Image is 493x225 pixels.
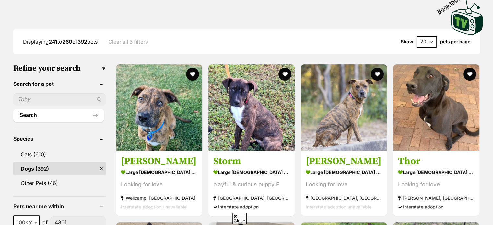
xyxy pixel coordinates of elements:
[306,180,382,189] div: Looking for love
[13,109,104,122] button: Search
[213,180,290,189] div: playful & curious puppy F
[108,39,148,45] a: Clear all 3 filters
[13,176,106,190] a: Other Pets (46)
[121,194,197,203] strong: Wellcamp, [GEOGRAPHIC_DATA]
[13,81,106,87] header: Search for a pet
[121,168,197,177] strong: large [DEMOGRAPHIC_DATA] Dog
[393,64,479,151] img: Thor - Great Dane Dog
[398,180,475,189] div: Looking for love
[301,64,387,151] img: Elena - Staffordshire Bull Terrier Dog
[213,155,290,168] h3: Storm
[208,151,295,216] a: Storm large [DEMOGRAPHIC_DATA] Dog playful & curious puppy F [GEOGRAPHIC_DATA], [GEOGRAPHIC_DATA]...
[213,194,290,203] strong: [GEOGRAPHIC_DATA], [GEOGRAPHIC_DATA]
[121,180,197,189] div: Looking for love
[13,136,106,141] header: Species
[306,204,371,210] span: Interstate adoption unavailable
[116,64,202,151] img: Bundy - American Staffordshire Bull Terrier Dog
[121,204,187,210] span: Interstate adoption unavailable
[213,168,290,177] strong: large [DEMOGRAPHIC_DATA] Dog
[23,39,98,45] span: Displaying to of pets
[463,68,476,81] button: favourite
[13,148,106,161] a: Cats (610)
[278,68,291,81] button: favourite
[306,168,382,177] strong: large [DEMOGRAPHIC_DATA] Dog
[398,194,475,203] strong: [PERSON_NAME], [GEOGRAPHIC_DATA]
[13,64,106,73] h3: Refine your search
[371,68,384,81] button: favourite
[13,93,106,106] input: Toby
[208,64,295,151] img: Storm - Staffordshire Bull Terrier x American Staffordshire Terrier x Mastiff Dog
[121,155,197,168] h3: [PERSON_NAME]
[49,39,57,45] strong: 241
[398,155,475,168] h3: Thor
[186,68,199,81] button: favourite
[116,151,202,216] a: [PERSON_NAME] large [DEMOGRAPHIC_DATA] Dog Looking for love Wellcamp, [GEOGRAPHIC_DATA] Interstat...
[306,194,382,203] strong: [GEOGRAPHIC_DATA], [GEOGRAPHIC_DATA]
[213,203,290,211] div: Interstate adoption
[13,162,106,175] a: Dogs (392)
[398,168,475,177] strong: large [DEMOGRAPHIC_DATA] Dog
[13,203,106,209] header: Pets near me within
[77,39,87,45] strong: 392
[401,39,413,44] span: Show
[62,39,72,45] strong: 260
[301,151,387,216] a: [PERSON_NAME] large [DEMOGRAPHIC_DATA] Dog Looking for love [GEOGRAPHIC_DATA], [GEOGRAPHIC_DATA] ...
[440,39,470,44] label: pets per page
[398,203,475,211] div: Interstate adoption
[393,151,479,216] a: Thor large [DEMOGRAPHIC_DATA] Dog Looking for love [PERSON_NAME], [GEOGRAPHIC_DATA] Interstate ad...
[306,155,382,168] h3: [PERSON_NAME]
[232,213,247,224] span: Close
